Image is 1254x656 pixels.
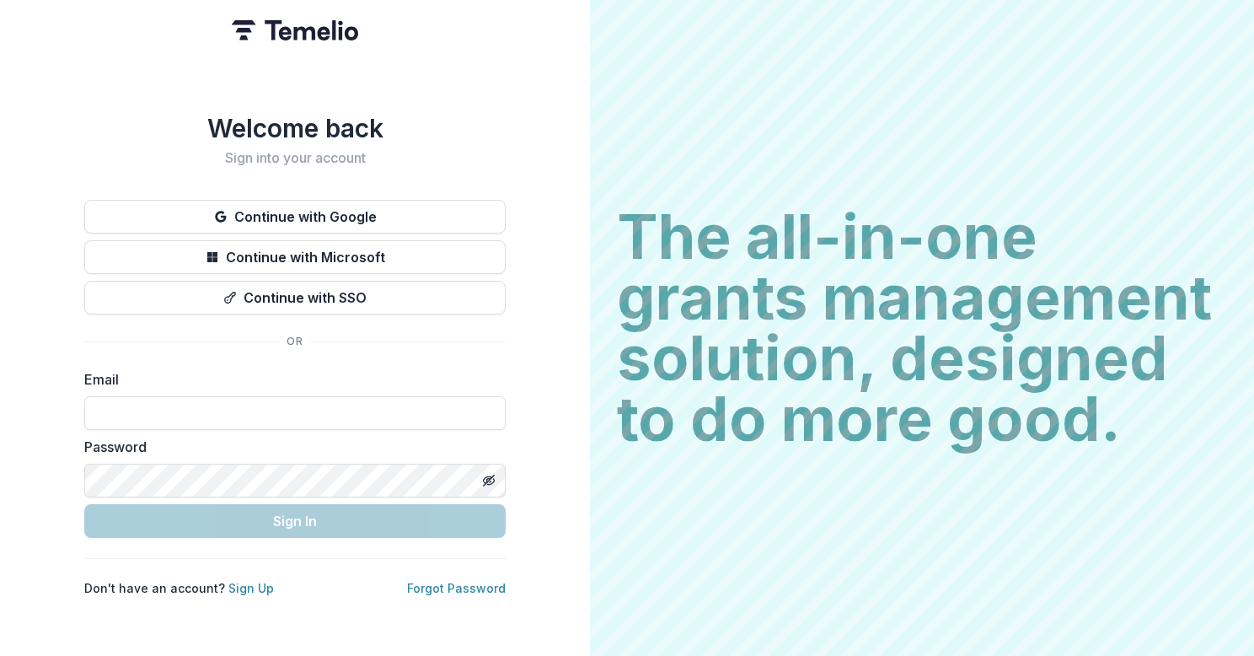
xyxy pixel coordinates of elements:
h2: Sign into your account [84,150,506,166]
button: Continue with Microsoft [84,240,506,274]
a: Sign Up [228,581,274,595]
img: Temelio [232,20,358,40]
label: Password [84,437,496,457]
button: Continue with SSO [84,281,506,315]
label: Email [84,369,496,390]
button: Toggle password visibility [475,467,502,494]
a: Forgot Password [407,581,506,595]
button: Sign In [84,504,506,538]
h1: Welcome back [84,113,506,143]
button: Continue with Google [84,200,506,234]
p: Don't have an account? [84,579,274,597]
